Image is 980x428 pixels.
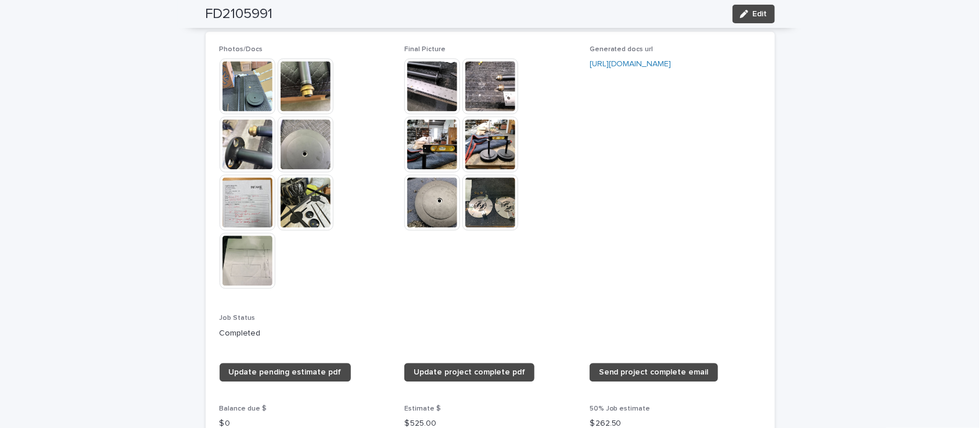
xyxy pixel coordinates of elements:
a: Update project complete pdf [404,363,534,381]
span: Balance due $ [220,405,267,412]
span: Job Status [220,315,256,322]
span: 50% Job estimate [590,405,651,412]
a: Update pending estimate pdf [220,363,351,381]
p: Completed [220,327,761,340]
span: Final Picture [404,46,446,53]
span: Photos/Docs [220,46,263,53]
button: Edit [733,5,775,23]
span: Send project complete email [599,368,709,376]
span: Estimate $ [404,405,441,412]
span: Generated docs url [590,46,654,53]
span: Update pending estimate pdf [229,368,342,376]
span: Edit [753,10,767,18]
span: Update project complete pdf [414,368,525,376]
a: Send project complete email [590,363,718,381]
a: [URL][DOMAIN_NAME] [590,60,672,68]
h2: FD2105991 [206,6,273,23]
